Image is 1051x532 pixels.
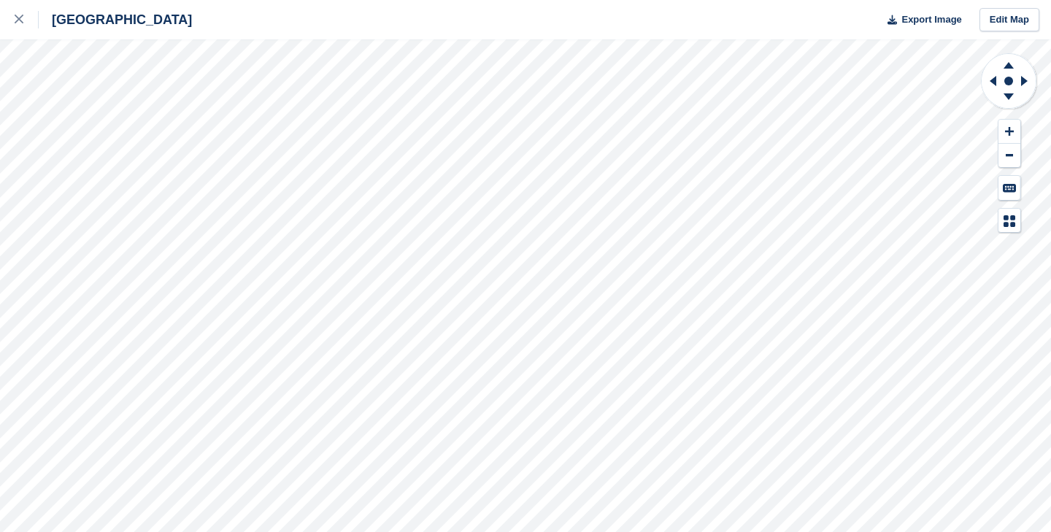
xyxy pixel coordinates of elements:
[979,8,1039,32] a: Edit Map
[39,11,192,28] div: [GEOGRAPHIC_DATA]
[879,8,962,32] button: Export Image
[998,209,1020,233] button: Map Legend
[998,144,1020,168] button: Zoom Out
[998,120,1020,144] button: Zoom In
[998,176,1020,200] button: Keyboard Shortcuts
[901,12,961,27] span: Export Image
